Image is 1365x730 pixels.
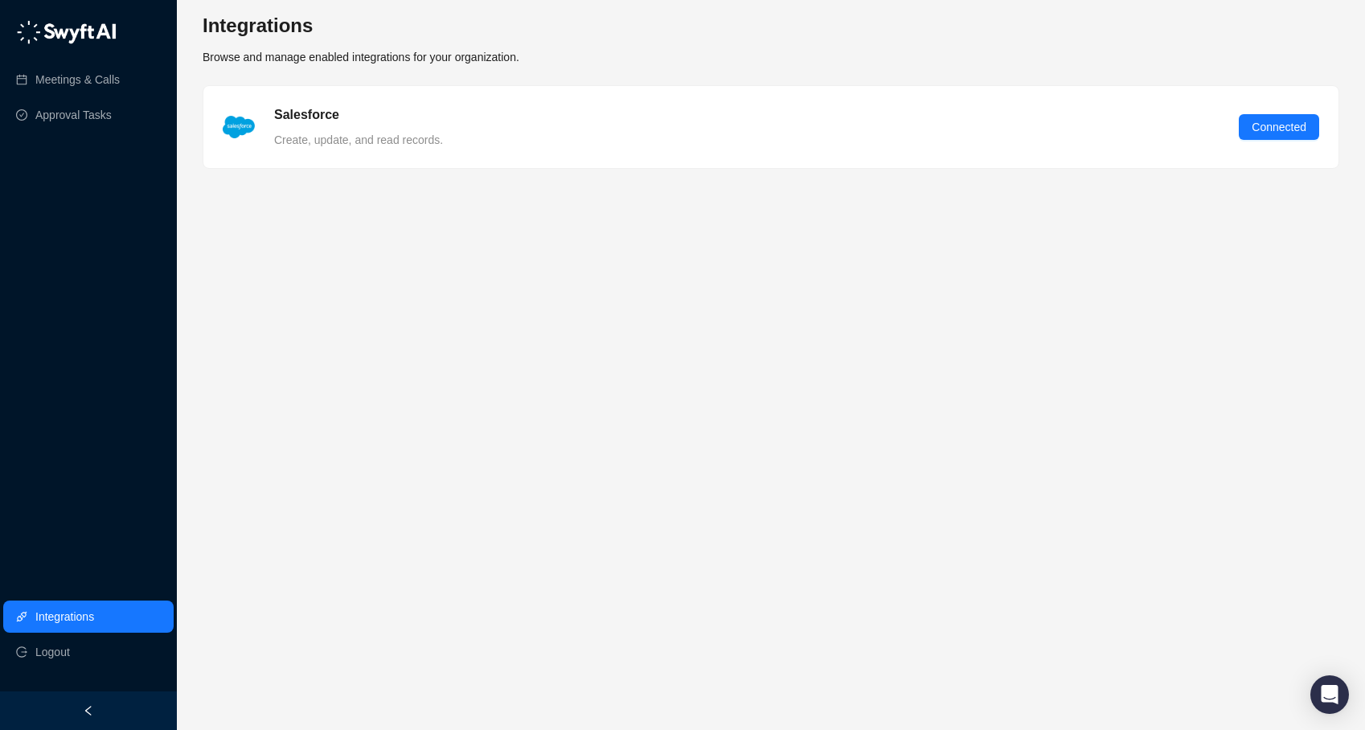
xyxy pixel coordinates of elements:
[274,105,339,125] h5: Salesforce
[223,116,255,138] img: salesforce-ChMvK6Xa.png
[83,705,94,716] span: left
[203,13,519,39] h3: Integrations
[1239,114,1319,140] button: Connected
[35,99,112,131] a: Approval Tasks
[1252,118,1306,136] span: Connected
[274,133,443,146] span: Create, update, and read records.
[35,64,120,96] a: Meetings & Calls
[203,51,519,64] span: Browse and manage enabled integrations for your organization.
[16,646,27,658] span: logout
[35,601,94,633] a: Integrations
[16,20,117,44] img: logo-05li4sbe.png
[1310,675,1349,714] div: Open Intercom Messenger
[35,636,70,668] span: Logout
